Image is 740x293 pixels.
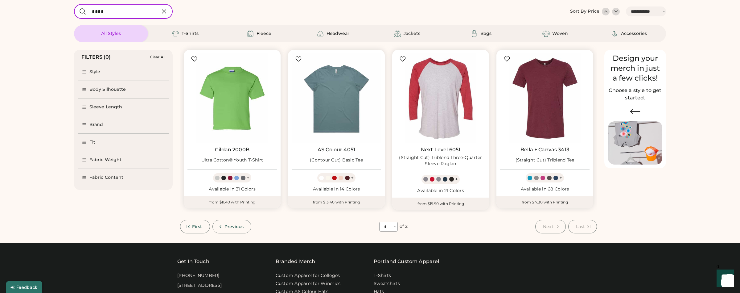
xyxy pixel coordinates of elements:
div: Brand [89,122,103,128]
div: from $13.40 with Printing [288,196,385,208]
button: Last [568,220,597,233]
div: [PHONE_NUMBER] [177,273,220,279]
a: Gildan 2000B [215,147,249,153]
span: Last [576,224,585,229]
img: BELLA + CANVAS 3413 (Straight Cut) Triblend Tee [500,53,590,143]
span: First [192,224,202,229]
div: Available in 31 Colors [187,186,277,192]
div: Accessories [621,31,647,37]
div: Fabric Content [89,174,123,181]
img: T-Shirts Icon [172,30,179,37]
div: + [247,174,249,181]
div: Bags [480,31,491,37]
div: Style [89,69,101,75]
button: Next [535,220,565,233]
div: of 2 [400,224,408,230]
div: Fit [89,139,95,145]
div: from $17.30 with Printing [496,196,593,208]
span: Previous [224,224,244,229]
div: Jackets [404,31,420,37]
img: Image of Lisa Congdon Eye Print on T-Shirt and Hat [608,121,662,165]
img: Headwear Icon [317,30,324,37]
div: [STREET_ADDRESS] [177,283,222,289]
a: Sweatshirts [374,281,400,287]
div: Sleeve Length [89,104,122,110]
img: AS Colour 4051 (Contour Cut) Basic Tee [292,53,381,143]
a: T-Shirts [374,273,391,279]
div: + [455,176,458,183]
div: Design your merch in just a few clicks! [608,53,662,83]
a: Portland Custom Apparel [374,258,439,265]
div: Woven [552,31,568,37]
div: FILTERS (0) [81,53,111,61]
img: Bags Icon [471,30,478,37]
div: Headwear [327,31,349,37]
div: Available in 14 Colors [292,186,381,192]
div: Available in 68 Colors [500,186,590,192]
a: AS Colour 4051 [318,147,355,153]
div: Clear All [150,55,165,59]
img: Gildan 2000B Ultra Cotton® Youth T-Shirt [187,53,277,143]
div: from $11.40 with Printing [184,196,281,208]
div: (Straight Cut) Triblend Three-Quarter Sleeve Raglan [396,155,485,167]
h2: Choose a style to get started. [608,87,662,102]
img: Accessories Icon [611,30,619,37]
img: Fleece Icon [247,30,254,37]
span: Next [543,224,553,229]
div: Available in 21 Colors [396,188,485,194]
div: (Contour Cut) Basic Tee [310,157,363,163]
div: Fleece [257,31,271,37]
div: Sort By Price [570,8,599,15]
img: Woven Icon [542,30,550,37]
div: from $19.90 with Printing [392,198,489,210]
iframe: Front Chat [711,265,737,292]
div: Fabric Weight [89,157,121,163]
div: + [559,174,562,181]
img: Jackets Icon [394,30,401,37]
div: Ultra Cotton® Youth T-Shirt [201,157,263,163]
button: Previous [212,220,252,233]
div: Branded Merch [276,258,315,265]
div: + [351,174,354,181]
a: Custom Apparel for Wineries [276,281,341,287]
img: Next Level 6051 (Straight Cut) Triblend Three-Quarter Sleeve Raglan [396,53,485,143]
div: (Straight Cut) Triblend Tee [516,157,574,163]
a: Custom Apparel for Colleges [276,273,340,279]
div: Get In Touch [177,258,209,265]
a: Bella + Canvas 3413 [520,147,569,153]
div: Body Silhouette [89,86,126,93]
div: T-Shirts [182,31,199,37]
a: Next Level 6051 [421,147,460,153]
div: All Styles [101,31,121,37]
button: First [180,220,210,233]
